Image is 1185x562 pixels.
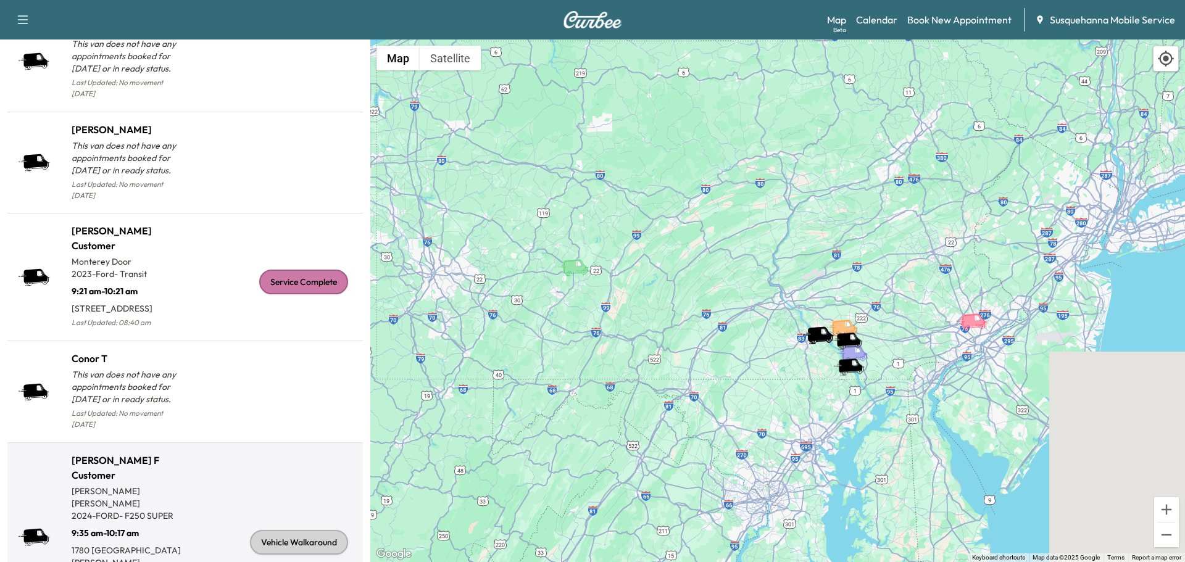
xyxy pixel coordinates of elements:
[972,553,1025,562] button: Keyboard shortcuts
[831,319,874,341] gmp-advanced-marker: Zach C Customer
[72,268,185,280] p: 2023 - Ford - Transit
[907,12,1012,27] a: Book New Appointment
[72,510,185,522] p: 2024 - FORD - F250 SUPER
[1132,554,1181,561] a: Report a map error
[802,313,845,335] gmp-advanced-marker: Conor T
[833,345,876,366] gmp-advanced-marker: Bridgett F Customer
[72,368,185,405] p: This van does not have any appointments booked for [DATE] or in ready status.
[826,306,869,328] gmp-advanced-marker: Colton M
[833,25,846,35] div: Beta
[1033,554,1100,561] span: Map data ©2025 Google
[72,255,185,268] p: Monterey Door
[1107,554,1125,561] a: Terms
[72,485,185,510] p: [PERSON_NAME] [PERSON_NAME]
[72,223,185,253] h1: [PERSON_NAME] Customer
[827,12,846,27] a: MapBeta
[955,300,999,321] gmp-advanced-marker: Ramon O
[72,315,185,331] p: Last Updated: 08:40 am
[72,75,185,102] p: Last Updated: No movement [DATE]
[72,453,185,482] h1: [PERSON_NAME] F Customer
[72,280,185,297] p: 9:21 am - 10:21 am
[72,351,185,366] h1: Conor T
[259,270,348,294] div: Service Complete
[72,139,185,176] p: This van does not have any appointments booked for [DATE] or in ready status.
[250,530,348,555] div: Vehicle Walkaround
[72,522,185,539] p: 9:35 am - 10:17 am
[1153,46,1179,72] div: Recenter map
[373,546,414,562] img: Google
[373,546,414,562] a: Open this area in Google Maps (opens a new window)
[1050,12,1175,27] span: Susquehanna Mobile Service
[563,11,622,28] img: Curbee Logo
[1154,497,1179,522] button: Zoom in
[1154,523,1179,547] button: Zoom out
[376,46,420,70] button: Show street map
[72,38,185,75] p: This van does not have any appointments booked for [DATE] or in ready status.
[72,122,185,137] h1: [PERSON_NAME]
[72,297,185,315] p: [STREET_ADDRESS]
[856,12,897,27] a: Calendar
[557,246,600,267] gmp-advanced-marker: Jeff B
[72,176,185,204] p: Last Updated: No movement [DATE]
[420,46,481,70] button: Show satellite imagery
[72,405,185,432] p: Last Updated: No movement [DATE]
